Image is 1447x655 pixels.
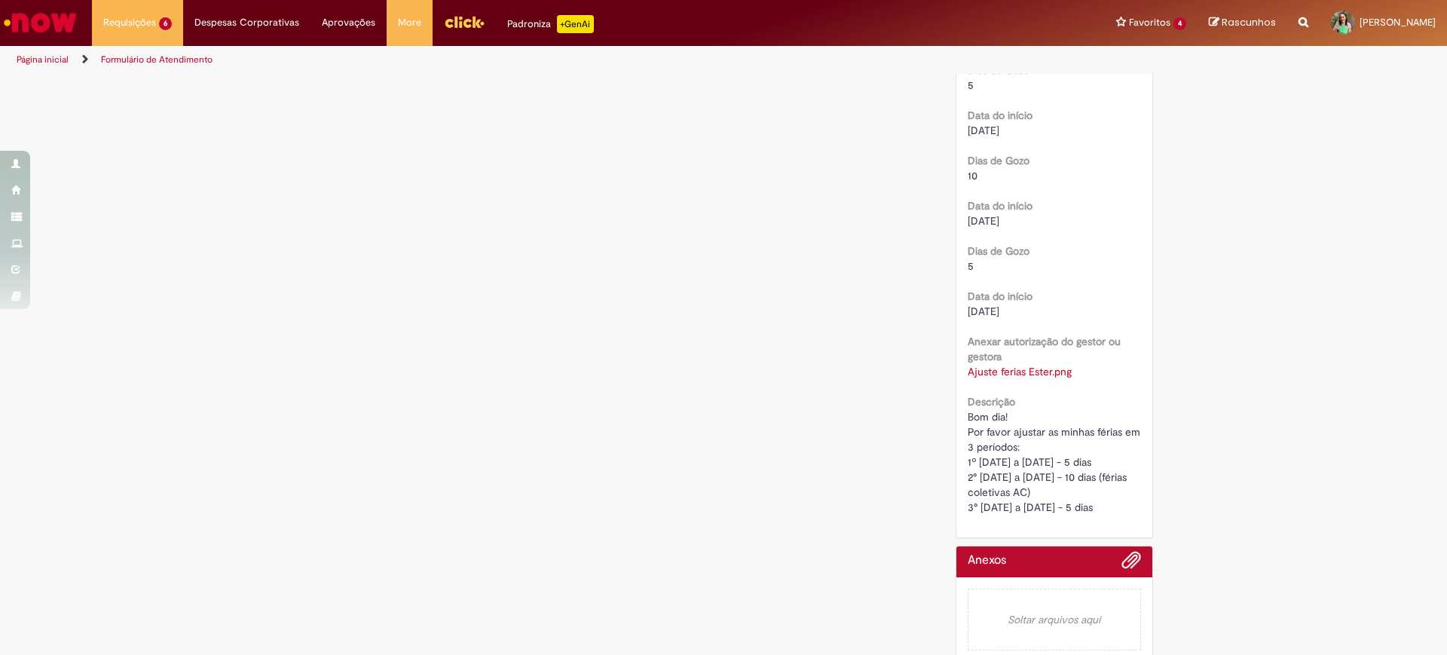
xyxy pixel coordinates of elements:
b: Dias de Gozo [968,244,1029,258]
span: [DATE] [968,214,999,228]
span: 6 [159,17,172,30]
span: 10 [968,169,977,182]
span: [DATE] [968,305,999,318]
b: Descrição [968,395,1015,409]
a: Download de Ajuste ferias Ester.png [968,365,1072,378]
a: Página inicial [17,54,69,66]
b: Dias de Gozo [968,154,1029,167]
div: Padroniza [507,15,594,33]
b: Data do início [968,289,1032,303]
img: click_logo_yellow_360x200.png [444,11,485,33]
em: Soltar arquivos aqui [968,589,1142,650]
b: Anexar autorização do gestor ou gestora [968,335,1121,363]
b: Data do início [968,109,1032,122]
span: Aprovações [322,15,375,30]
span: Despesas Corporativas [194,15,299,30]
span: [PERSON_NAME] [1360,16,1436,29]
span: Favoritos [1129,15,1170,30]
a: Formulário de Atendimento [101,54,213,66]
img: ServiceNow [2,8,79,38]
button: Adicionar anexos [1121,550,1141,577]
span: 5 [968,259,974,273]
b: Data do início [968,199,1032,213]
span: 4 [1173,17,1186,30]
span: [DATE] [968,124,999,137]
span: Bom dia! Por favor ajustar as minhas férias em 3 períodos: 1º [DATE] a [DATE] - 5 dias 2° [DATE] ... [968,410,1143,514]
span: More [398,15,421,30]
span: 5 [968,78,974,92]
p: +GenAi [557,15,594,33]
h2: Anexos [968,554,1006,568]
a: Rascunhos [1209,16,1276,30]
span: Rascunhos [1222,15,1276,29]
ul: Trilhas de página [11,46,953,74]
span: Requisições [103,15,156,30]
b: Dias de Gozo [968,63,1029,77]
